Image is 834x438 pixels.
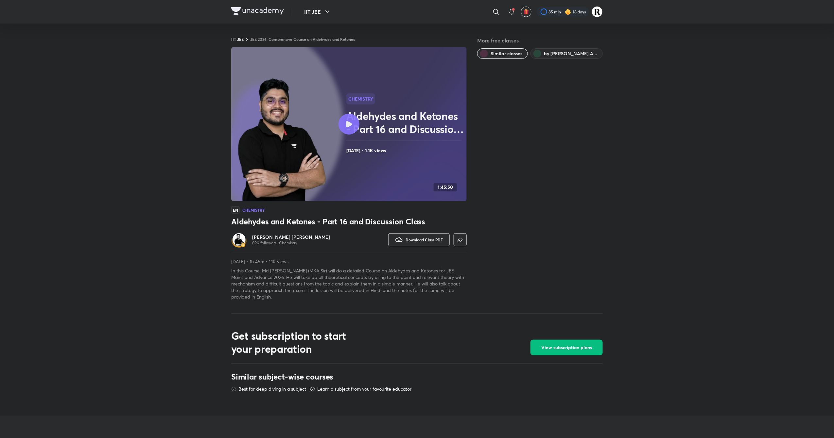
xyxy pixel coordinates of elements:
[231,329,365,355] h2: Get subscription to start your preparation
[530,340,603,355] button: View subscription plans
[544,50,597,57] span: by Mohammad Kashif Alam
[346,146,464,155] h4: [DATE] • 1.1K views
[388,233,450,246] button: Download Class PDF
[491,50,522,57] span: Similar classes
[300,5,335,18] button: IIT JEE
[346,109,464,136] h2: Aldehydes and Ketones - Part 16 and Discussion Class
[231,7,284,15] img: Company Logo
[242,208,265,212] h4: Chemistry
[231,371,603,382] h3: Similar subject-wise courses
[565,8,571,15] img: streak
[477,37,603,44] h5: More free classes
[252,240,330,246] p: 89K followers • Chemistry
[541,344,592,351] span: View subscription plans
[233,233,246,246] img: Avatar
[530,48,603,59] button: by Mohammad Kashif Alam
[592,6,603,17] img: Rakhi Sharma
[252,234,330,240] a: [PERSON_NAME] [PERSON_NAME]
[231,216,467,227] h3: Aldehydes and Ketones - Part 16 and Discussion Class
[231,7,284,17] a: Company Logo
[438,185,453,190] h4: 1:45:50
[231,268,467,300] p: In this Course, Md [PERSON_NAME] (MKA Sir) will do a detailed Course on Aldehydes and Ketones for...
[231,258,467,265] p: [DATE] • 1h 45m • 1.1K views
[231,206,240,214] span: EN
[406,237,443,242] span: Download Class PDF
[523,9,529,15] img: avatar
[521,7,531,17] button: avatar
[238,386,306,392] p: Best for deep diving in a subject
[231,232,247,248] a: Avatarbadge
[317,386,411,392] p: Learn a subject from your favourite educator
[231,37,244,42] a: IIT JEE
[250,37,355,42] a: JEE 2026: Comprensive Course on Aldehydes and Ketones
[241,243,246,247] img: badge
[477,48,528,59] button: Similar classes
